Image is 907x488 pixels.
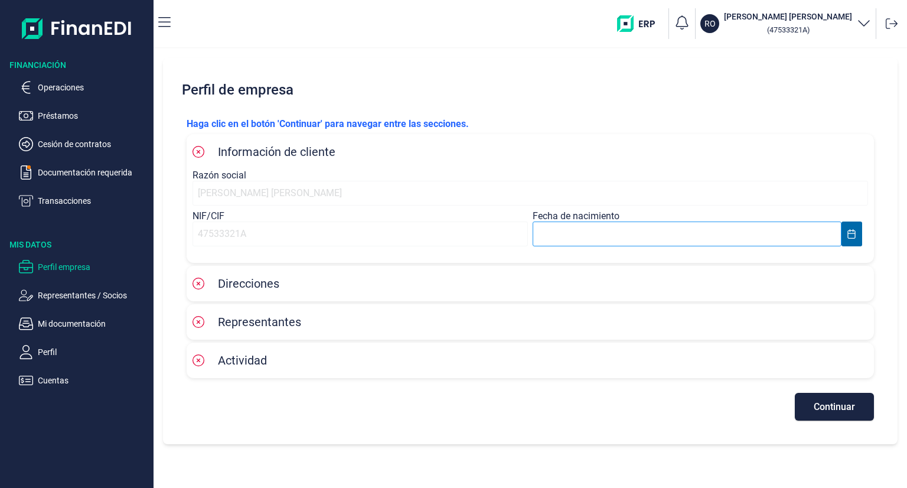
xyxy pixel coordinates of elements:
p: Mi documentación [38,317,149,331]
p: Haga clic en el botón 'Continuar' para navegar entre las secciones. [187,117,874,131]
p: Representantes / Socios [38,288,149,302]
p: Perfil [38,345,149,359]
button: Perfil empresa [19,260,149,274]
button: Transacciones [19,194,149,208]
p: Préstamos [38,109,149,123]
button: Documentación requerida [19,165,149,180]
img: Logo de aplicación [22,9,132,47]
small: Copiar cif [767,25,810,34]
button: Operaciones [19,80,149,95]
p: Operaciones [38,80,149,95]
span: Representantes [218,315,301,329]
p: Perfil empresa [38,260,149,274]
span: Información de cliente [218,145,335,159]
span: Direcciones [218,276,279,291]
img: erp [617,15,664,32]
span: Actividad [218,353,267,367]
h2: Perfil de empresa [177,72,883,108]
button: Continuar [795,393,874,421]
button: Mi documentación [19,317,149,331]
button: Cuentas [19,373,149,388]
button: RO[PERSON_NAME] [PERSON_NAME] (47533321A) [700,11,871,37]
p: Transacciones [38,194,149,208]
label: NIF/CIF [193,210,224,222]
label: Fecha de nacimiento [533,210,619,222]
h3: [PERSON_NAME] [PERSON_NAME] [724,11,852,22]
p: Cuentas [38,373,149,388]
p: Documentación requerida [38,165,149,180]
label: Razón social [193,170,246,181]
p: Cesión de contratos [38,137,149,151]
button: Cesión de contratos [19,137,149,151]
button: Préstamos [19,109,149,123]
button: Choose Date [841,222,862,246]
button: Perfil [19,345,149,359]
button: Representantes / Socios [19,288,149,302]
p: RO [704,18,716,30]
span: Continuar [814,402,855,411]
